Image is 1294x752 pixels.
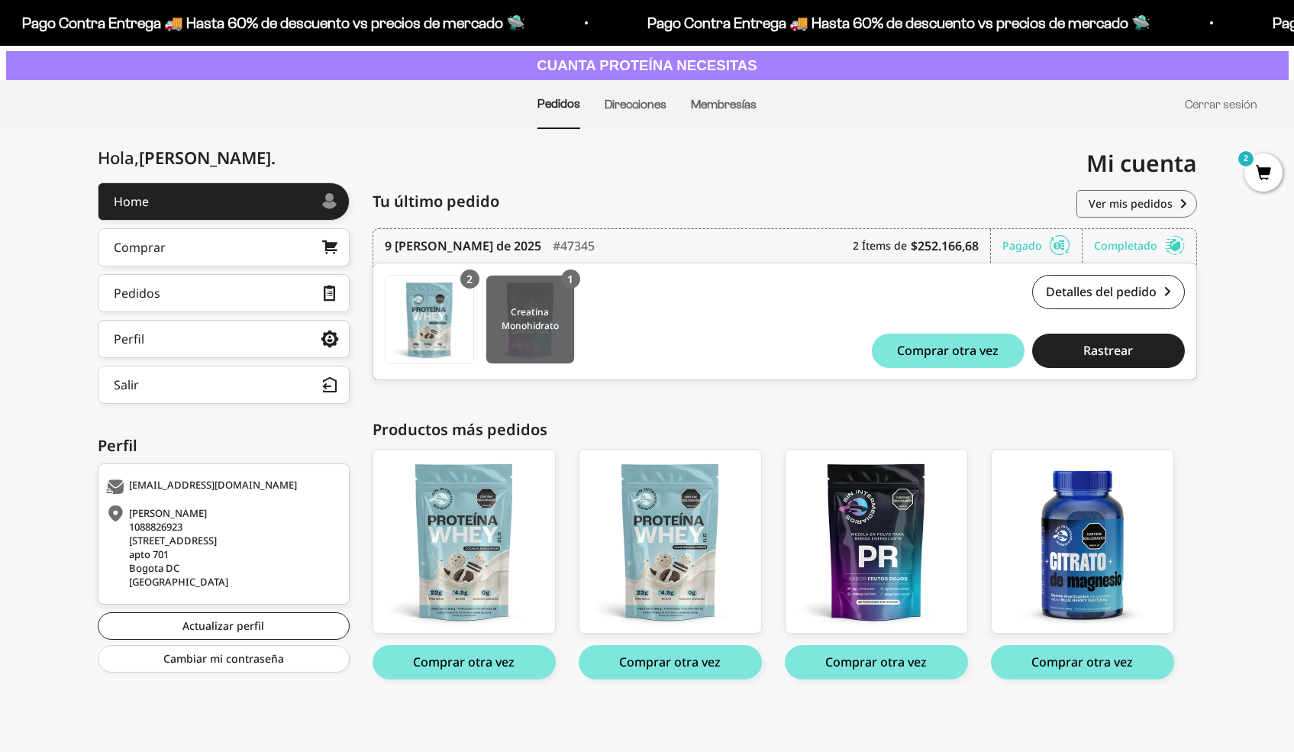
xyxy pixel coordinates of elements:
a: Proteína Whey - Cookies & Cream - Cookies & Cream / 2 libras (910g) [373,449,556,634]
span: Mi cuenta [1086,147,1197,179]
div: Completado [1094,229,1185,263]
span: Rastrear [1083,344,1133,357]
img: Translation missing: es.Creatina Monohidrato [486,276,574,363]
a: Proteína Whey - Cookies & Cream - Cookies & Cream / 1 libra (460g) [579,449,762,634]
a: Cambiar mi contraseña [98,645,350,673]
a: PR - Mezcla Energizante [785,449,968,634]
img: pr_front_large.png [786,450,967,633]
a: Direcciones [605,98,666,111]
button: Comprar otra vez [579,645,762,679]
img: whey-cc_2LBS_large.png [373,450,555,633]
b: $252.166,68 [911,237,979,255]
a: Detalles del pedido [1032,275,1185,309]
button: Comprar otra vez [991,645,1174,679]
div: #47345 [553,229,595,263]
div: 2 Ítems de [853,229,991,263]
a: Actualizar perfil [98,612,350,640]
a: 2 [1244,166,1283,182]
mark: 2 [1237,150,1255,168]
button: Comprar otra vez [785,645,968,679]
div: Productos más pedidos [373,418,1197,441]
img: Translation missing: es.Proteína Whey - Cookies & Cream - Cookies & Cream / 2 libras (910g) [386,276,473,363]
a: Cerrar sesión [1185,98,1257,111]
span: Tu último pedido [373,190,499,213]
div: Perfil [98,434,350,457]
a: Gomas con Citrato de Magnesio [991,449,1174,634]
div: Salir [114,379,139,391]
div: Pedidos [114,287,160,299]
time: 9 [PERSON_NAME] de 2025 [385,237,541,255]
a: Perfil [98,320,350,358]
span: Comprar otra vez [897,344,999,357]
button: Comprar otra vez [872,334,1025,368]
div: [PERSON_NAME] 1088826923 [STREET_ADDRESS] apto 701 Bogota DC [GEOGRAPHIC_DATA] [106,506,337,589]
p: Pago Contra Entrega 🚚 Hasta 60% de descuento vs precios de mercado 🛸 [643,11,1146,35]
a: Membresías [691,98,757,111]
a: Home [98,182,350,221]
img: magnesio_01_c0af4f48-07d4-4d86-8d00-70c4420cd282_large.png [992,450,1173,633]
a: Creatina Monohidrato [486,275,575,364]
a: Proteína Whey - Cookies & Cream - Cookies & Cream / 2 libras (910g) [385,275,474,364]
strong: CUANTA PROTEÍNA NECESITAS [537,57,757,73]
a: CUANTA PROTEÍNA NECESITAS [6,51,1289,81]
div: Perfil [114,333,144,345]
div: 1 [561,269,580,289]
div: Hola, [98,148,276,167]
button: Comprar otra vez [373,645,556,679]
div: [EMAIL_ADDRESS][DOMAIN_NAME] [106,479,337,495]
div: Pagado [1002,229,1083,263]
div: Home [114,195,149,208]
span: . [271,146,276,169]
a: Pedidos [98,274,350,312]
div: 2 [460,269,479,289]
p: Pago Contra Entrega 🚚 Hasta 60% de descuento vs precios de mercado 🛸 [18,11,521,35]
a: Pedidos [537,97,580,110]
button: Salir [98,366,350,404]
span: [PERSON_NAME] [139,146,276,169]
a: Ver mis pedidos [1076,190,1197,218]
a: Comprar [98,228,350,266]
img: whey-cc_1LB_large.png [579,450,761,633]
button: Rastrear [1032,334,1185,368]
div: Comprar [114,241,166,253]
